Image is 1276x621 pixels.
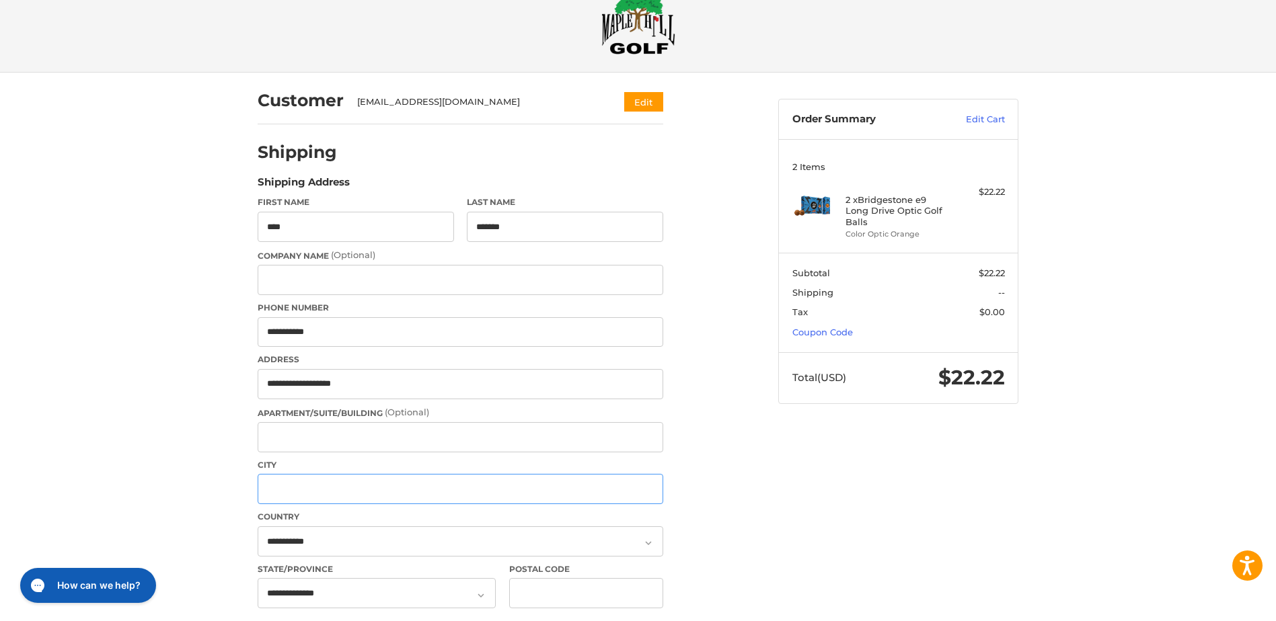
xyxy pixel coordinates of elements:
label: Company Name [258,249,663,262]
div: [EMAIL_ADDRESS][DOMAIN_NAME] [357,95,599,109]
div: $22.22 [952,185,1005,199]
span: Shipping [792,287,833,298]
span: $22.22 [938,365,1005,390]
span: Subtotal [792,267,830,278]
small: (Optional) [331,249,375,260]
small: (Optional) [385,407,429,417]
a: Coupon Code [792,327,853,337]
span: $0.00 [979,306,1005,317]
span: Tax [792,306,808,317]
span: -- [998,287,1005,298]
h2: Shipping [258,142,337,163]
a: Edit Cart [937,113,1005,126]
legend: Shipping Address [258,175,350,196]
label: State/Province [258,563,496,575]
label: Phone Number [258,302,663,314]
label: Postal Code [509,563,664,575]
button: Edit [624,92,663,112]
h3: Order Summary [792,113,937,126]
label: Country [258,511,663,523]
h4: 2 x Bridgestone e9 Long Drive Optic Golf Balls [846,194,948,227]
label: Address [258,354,663,366]
label: First Name [258,196,454,208]
label: Last Name [467,196,663,208]
label: Apartment/Suite/Building [258,406,663,419]
li: Color Optic Orange [846,229,948,240]
label: City [258,459,663,471]
h3: 2 Items [792,161,1005,172]
iframe: Gorgias live chat messenger [13,563,160,608]
span: $22.22 [979,267,1005,278]
span: Total (USD) [792,371,846,384]
h2: Customer [258,90,344,111]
